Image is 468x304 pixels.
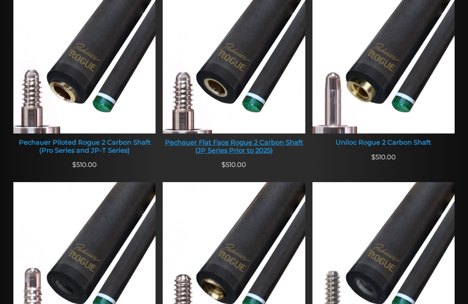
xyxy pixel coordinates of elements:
[72,161,76,169] span: $
[371,153,375,161] span: $
[312,139,455,147] div: Uniloc Rogue 2 Carbon Shaft
[371,153,396,161] span: 510.00
[222,161,246,169] span: 510.00
[222,161,226,169] span: $
[72,161,97,169] span: 510.00
[163,139,305,154] div: Pechauer Flat Face Rogue 2 Carbon Shaft (JP Series Prior to 2025)
[13,139,156,154] div: Pechauer Piloted Rogue 2 Carbon Shaft (Pro Series and JP-T Series)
